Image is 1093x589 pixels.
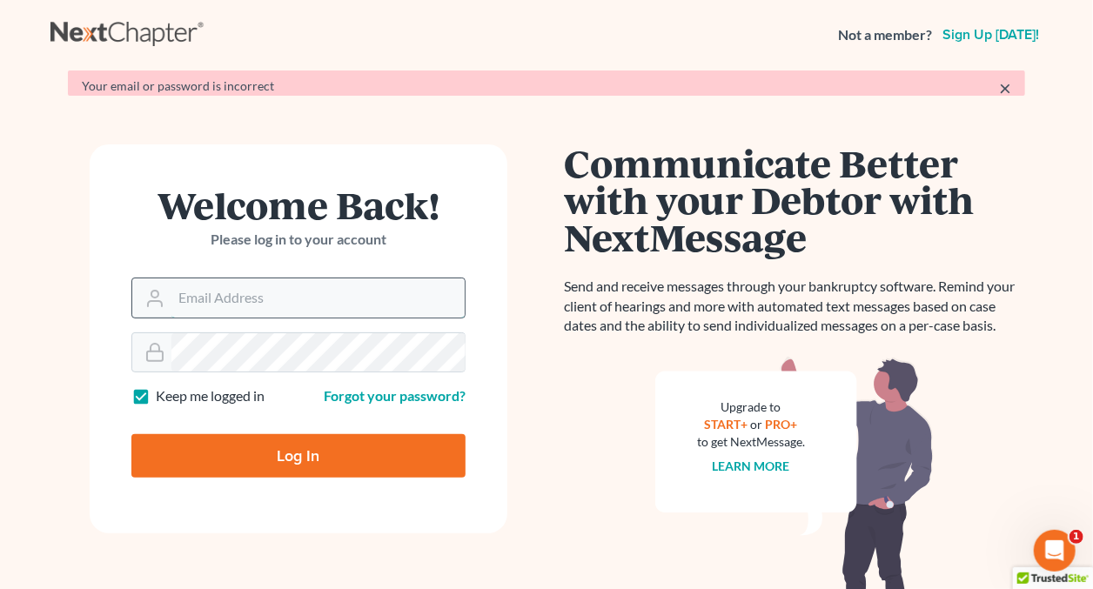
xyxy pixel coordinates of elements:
a: START+ [705,417,748,432]
h1: Communicate Better with your Debtor with NextMessage [564,144,1025,256]
p: Please log in to your account [131,230,466,250]
a: PRO+ [766,417,798,432]
a: Forgot your password? [324,387,466,404]
strong: Not a member? [838,25,932,45]
span: or [751,417,763,432]
div: Upgrade to [697,398,805,416]
p: Send and receive messages through your bankruptcy software. Remind your client of hearings and mo... [564,277,1025,337]
div: Your email or password is incorrect [82,77,1011,95]
div: to get NextMessage. [697,433,805,451]
iframe: Intercom live chat [1034,530,1076,572]
h1: Welcome Back! [131,186,466,224]
a: × [999,77,1011,98]
label: Keep me logged in [156,386,265,406]
input: Log In [131,434,466,478]
span: 1 [1070,530,1083,544]
input: Email Address [171,278,465,317]
a: Learn more [713,458,790,473]
a: Sign up [DATE]! [939,28,1043,42]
